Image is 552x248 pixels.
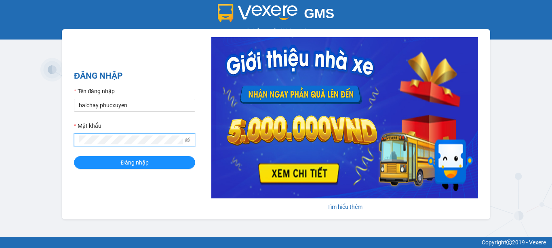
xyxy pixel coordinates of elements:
[74,87,115,96] label: Tên đăng nhập
[218,4,298,22] img: logo 2
[304,6,334,21] span: GMS
[185,137,190,143] span: eye-invisible
[74,69,195,83] h2: ĐĂNG NHẬP
[6,238,546,247] div: Copyright 2019 - Vexere
[74,156,195,169] button: Đăng nhập
[2,27,550,35] div: Hệ thống quản lý hàng hóa
[211,202,478,211] div: Tìm hiểu thêm
[120,158,148,167] span: Đăng nhập
[218,12,335,19] a: GMS
[74,121,101,130] label: Mật khẩu
[211,37,478,198] img: banner-0
[506,240,512,245] span: copyright
[74,99,195,112] input: Tên đăng nhập
[79,135,183,144] input: Mật khẩu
